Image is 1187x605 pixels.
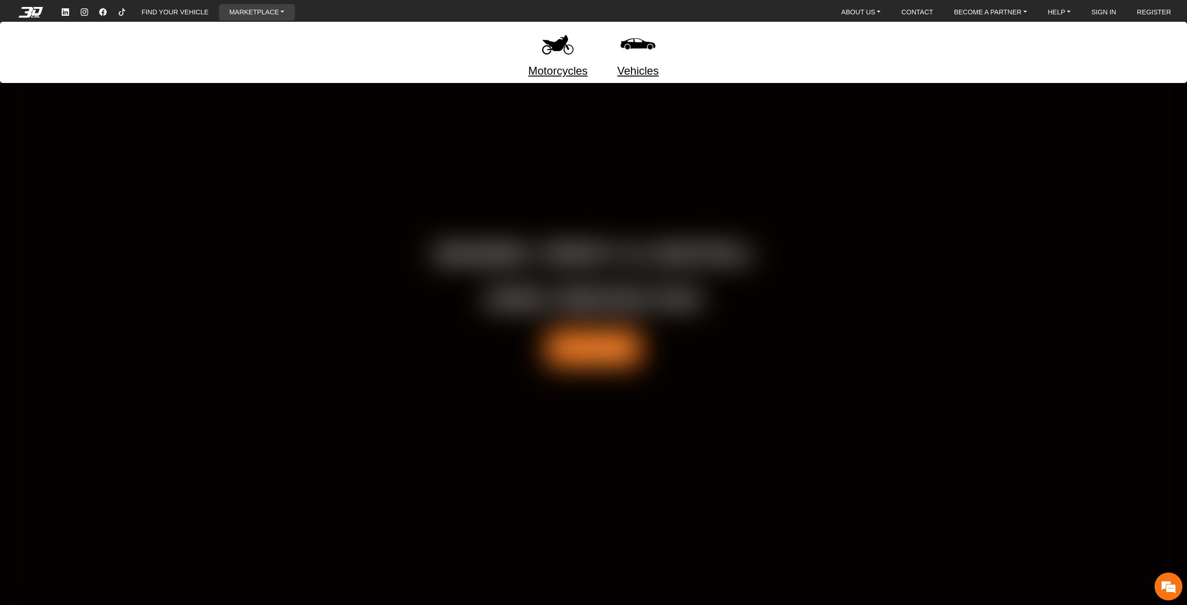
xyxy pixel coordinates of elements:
a: REGISTER [1133,4,1175,20]
a: SIGN IN [1088,4,1120,20]
a: BECOME A PARTNER [950,4,1030,20]
a: CONTACT [898,4,937,20]
a: FIND YOUR VEHICLE [138,4,212,20]
a: HELP [1044,4,1074,20]
a: Vehicles [617,63,658,79]
a: ABOUT US [837,4,884,20]
a: Motorcycles [528,63,587,79]
a: MARKETPLACE [226,4,288,20]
